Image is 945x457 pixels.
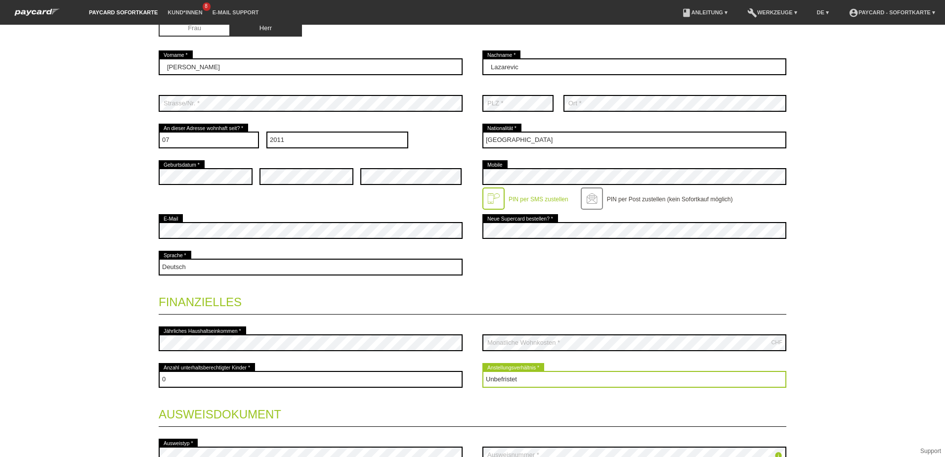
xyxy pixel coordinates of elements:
[159,398,786,427] legend: Ausweisdokument
[84,9,163,15] a: paycard Sofortkarte
[509,196,568,203] label: PIN per SMS zustellen
[10,11,64,19] a: paycard Sofortkarte
[607,196,733,203] label: PIN per Post zustellen (kein Sofortkauf möglich)
[10,7,64,17] img: paycard Sofortkarte
[849,8,859,18] i: account_circle
[682,8,691,18] i: book
[677,9,732,15] a: bookAnleitung ▾
[844,9,940,15] a: account_circlepaycard - Sofortkarte ▾
[203,2,211,11] span: 8
[771,339,782,345] div: CHF
[742,9,802,15] a: buildWerkzeuge ▾
[208,9,264,15] a: E-Mail Support
[812,9,834,15] a: DE ▾
[163,9,207,15] a: Kund*innen
[920,448,941,455] a: Support
[747,8,757,18] i: build
[159,285,786,315] legend: Finanzielles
